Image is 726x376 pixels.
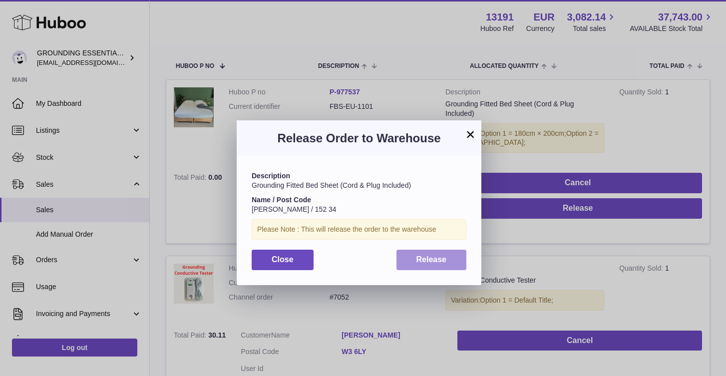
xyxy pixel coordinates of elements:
[396,250,467,270] button: Release
[464,128,476,140] button: ×
[252,172,290,180] strong: Description
[252,181,411,189] span: Grounding Fitted Bed Sheet (Cord & Plug Included)
[252,219,466,240] div: Please Note : This will release the order to the warehouse
[416,255,447,264] span: Release
[252,196,311,204] strong: Name / Post Code
[252,250,314,270] button: Close
[252,205,337,213] span: [PERSON_NAME] / 152 34
[252,130,466,146] h3: Release Order to Warehouse
[272,255,294,264] span: Close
